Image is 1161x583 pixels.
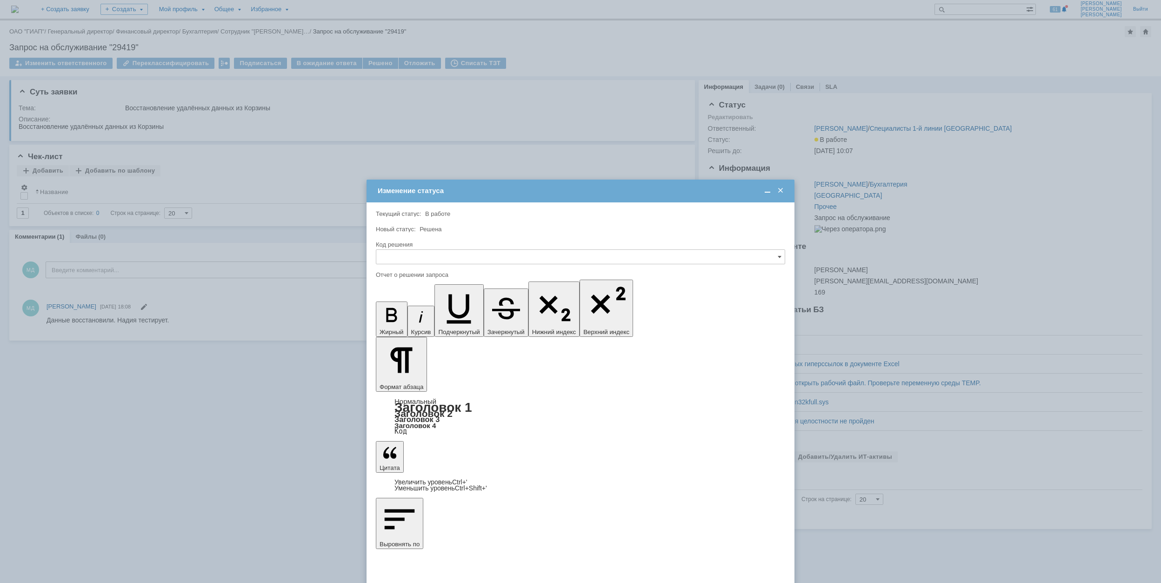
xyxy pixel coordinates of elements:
button: Выровнять по [376,498,423,549]
span: Цитата [380,464,400,471]
a: Нормальный [394,397,436,405]
a: Заголовок 4 [394,422,436,429]
div: Формат абзаца [376,398,785,435]
button: Формат абзаца [376,337,427,392]
span: Курсив [411,328,431,335]
span: Зачеркнутый [487,328,525,335]
span: Подчеркнутый [438,328,480,335]
div: Цитата [376,479,785,491]
span: Ctrl+Shift+' [455,484,487,492]
button: Курсив [407,306,435,337]
span: Выровнять по [380,541,420,548]
button: Верхний индекс [580,280,633,337]
button: Зачеркнутый [484,288,528,337]
label: Текущий статус: [376,210,421,217]
span: Верхний индекс [583,328,629,335]
span: Решена [420,226,441,233]
button: Подчеркнутый [434,284,483,337]
span: В работе [425,210,450,217]
label: Новый статус: [376,226,416,233]
a: Заголовок 2 [394,408,453,419]
span: Формат абзаца [380,383,423,390]
button: Жирный [376,302,407,337]
button: Нижний индекс [528,281,580,337]
a: Заголовок 1 [394,400,472,415]
a: Код [394,427,407,436]
span: Закрыть [776,187,785,195]
div: Изменение статуса [378,187,785,195]
a: Increase [394,478,467,486]
a: Decrease [394,484,487,492]
div: Отчет о решении запроса [376,272,783,278]
div: Код решения [376,241,783,248]
span: Нижний индекс [532,328,576,335]
span: Ctrl+' [452,478,467,486]
button: Цитата [376,441,404,473]
a: Заголовок 3 [394,415,440,423]
span: Жирный [380,328,404,335]
span: Свернуть (Ctrl + M) [763,187,772,195]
